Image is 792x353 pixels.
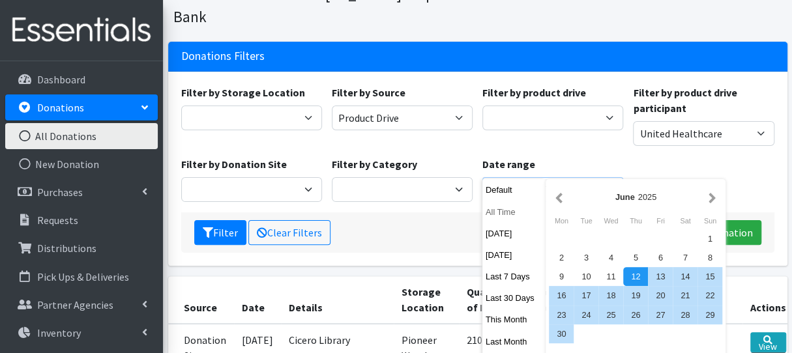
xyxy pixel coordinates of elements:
[482,203,546,221] button: All Time
[750,332,786,352] a: View
[697,267,722,286] div: 15
[482,289,546,307] button: Last 30 Days
[37,214,78,227] p: Requests
[5,66,158,92] a: Dashboard
[648,212,673,229] div: Friday
[482,310,546,329] button: This Month
[5,151,158,177] a: New Donation
[181,49,265,63] h3: Donations Filters
[281,276,394,324] th: Details
[623,305,648,324] div: 26
[5,123,158,149] a: All Donations
[5,94,158,120] a: Donations
[549,324,574,343] div: 30
[37,101,84,114] p: Donations
[181,156,287,172] label: Filter by Donation Site
[549,212,574,229] div: Monday
[37,186,83,199] p: Purchases
[37,298,113,311] p: Partner Agencies
[574,212,598,229] div: Tuesday
[482,246,546,264] button: [DATE]
[697,212,722,229] div: Sunday
[574,286,598,305] div: 17
[332,156,417,172] label: Filter by Category
[37,242,96,255] p: Distributions
[482,224,546,243] button: [DATE]
[482,180,546,199] button: Default
[549,267,574,286] div: 9
[598,267,623,286] div: 11
[181,85,305,100] label: Filter by Storage Location
[5,264,158,290] a: Pick Ups & Deliveries
[598,212,623,229] div: Wednesday
[633,85,774,116] label: Filter by product drive participant
[482,156,535,172] label: Date range
[648,267,673,286] div: 13
[482,177,623,202] input: January 1, 2011 - December 31, 2011
[673,305,697,324] div: 28
[615,192,635,202] strong: June
[697,248,722,267] div: 8
[549,305,574,324] div: 23
[482,85,586,100] label: Filter by product drive
[697,229,722,248] div: 1
[623,248,648,267] div: 5
[482,332,546,351] button: Last Month
[37,326,81,339] p: Inventory
[673,212,697,229] div: Saturday
[248,220,330,245] a: Clear Filters
[598,286,623,305] div: 18
[5,207,158,233] a: Requests
[194,220,246,245] button: Filter
[574,248,598,267] div: 3
[234,276,281,324] th: Date
[37,73,85,86] p: Dashboard
[648,286,673,305] div: 20
[623,286,648,305] div: 19
[574,305,598,324] div: 24
[638,192,656,202] span: 2025
[37,270,129,283] p: Pick Ups & Deliveries
[549,286,574,305] div: 16
[332,85,405,100] label: Filter by Source
[574,267,598,286] div: 10
[5,8,158,52] img: HumanEssentials
[459,276,516,324] th: Quantity of Items
[697,286,722,305] div: 22
[697,305,722,324] div: 29
[648,248,673,267] div: 6
[648,305,673,324] div: 27
[168,276,234,324] th: Source
[5,292,158,318] a: Partner Agencies
[673,286,697,305] div: 21
[5,235,158,261] a: Distributions
[623,267,648,286] div: 12
[482,267,546,286] button: Last 7 Days
[673,267,697,286] div: 14
[5,320,158,346] a: Inventory
[623,212,648,229] div: Thursday
[598,305,623,324] div: 25
[5,179,158,205] a: Purchases
[394,276,459,324] th: Storage Location
[673,248,697,267] div: 7
[549,248,574,267] div: 2
[598,248,623,267] div: 4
